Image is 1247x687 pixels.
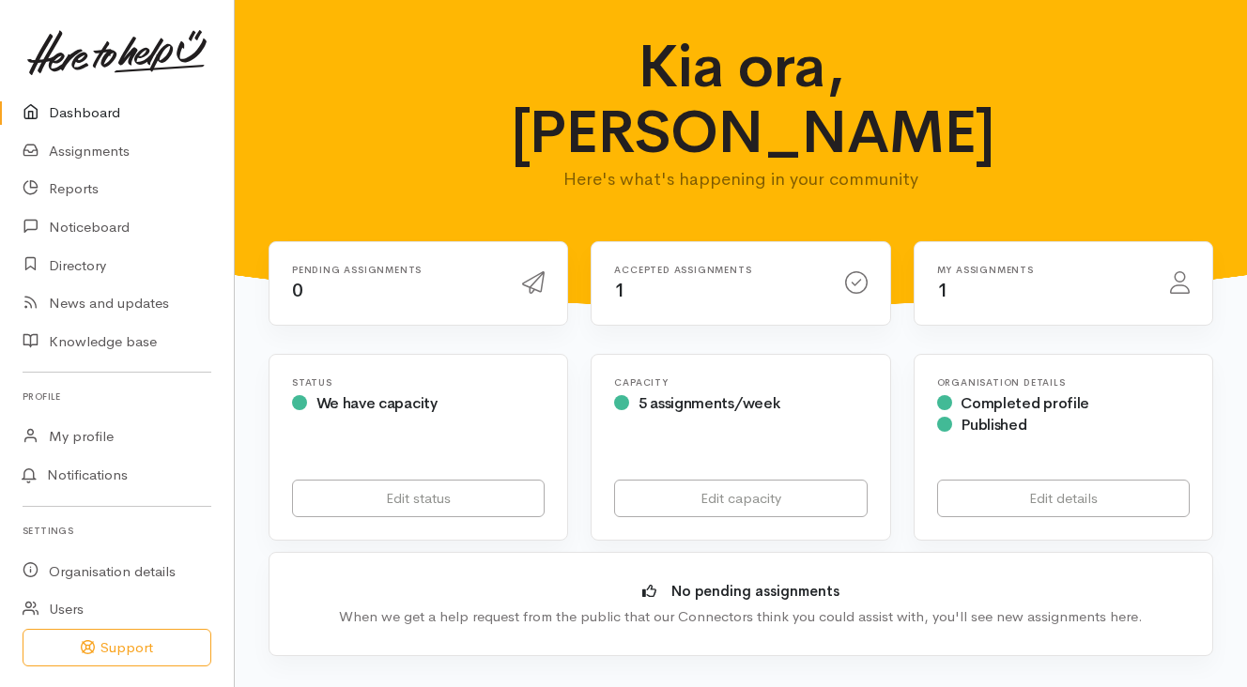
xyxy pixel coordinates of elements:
[639,393,779,413] span: 5 assignments/week
[937,279,948,302] span: 1
[614,377,867,388] h6: Capacity
[316,393,438,413] span: We have capacity
[937,480,1190,518] a: Edit details
[671,582,839,600] b: No pending assignments
[298,606,1184,628] div: When we get a help request from the public that our Connectors think you could assist with, you'l...
[23,518,211,543] h6: Settings
[511,166,972,192] p: Here's what's happening in your community
[292,377,545,388] h6: Status
[292,279,303,302] span: 0
[961,415,1026,435] span: Published
[614,480,867,518] a: Edit capacity
[937,265,1147,275] h6: My assignments
[23,384,211,409] h6: Profile
[292,265,500,275] h6: Pending assignments
[23,629,211,667] button: Support
[614,265,822,275] h6: Accepted assignments
[511,34,972,166] h1: Kia ora, [PERSON_NAME]
[292,480,545,518] a: Edit status
[961,393,1089,413] span: Completed profile
[937,377,1190,388] h6: Organisation Details
[614,279,625,302] span: 1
